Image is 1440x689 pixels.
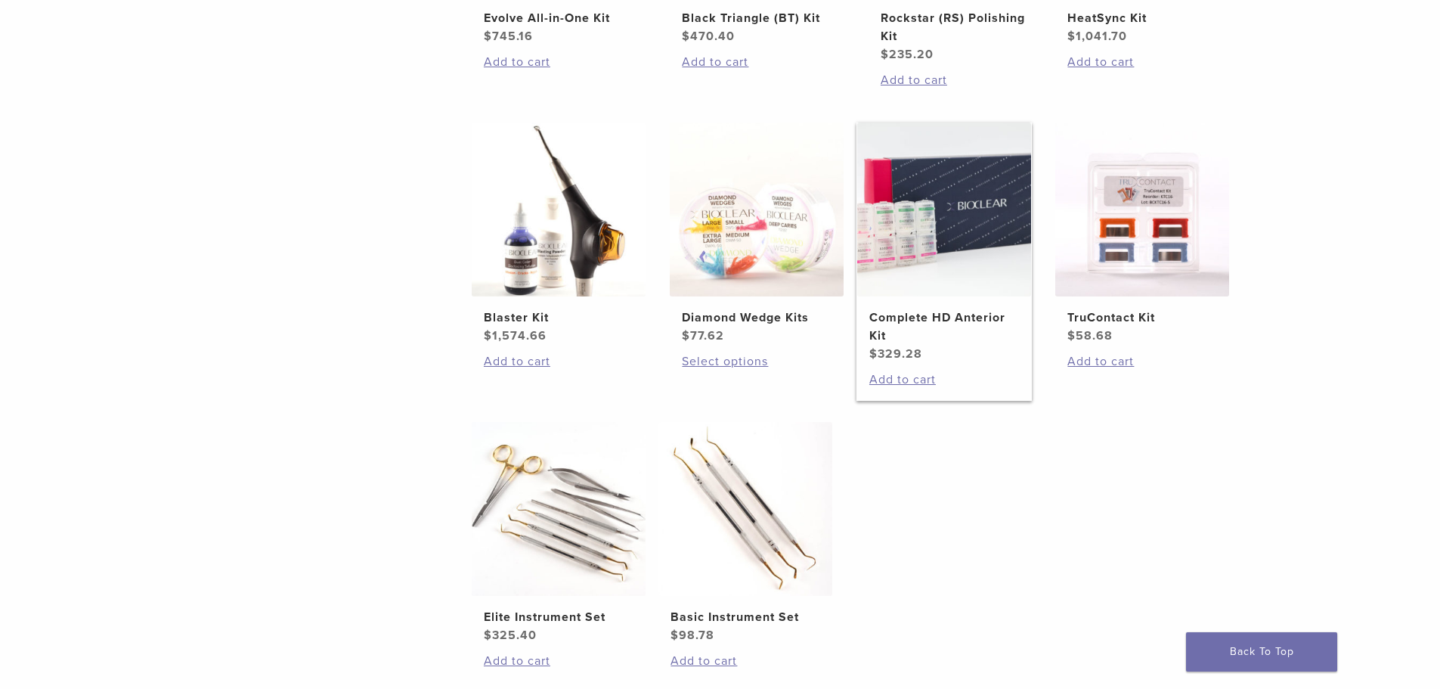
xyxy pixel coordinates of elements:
[669,123,845,345] a: Diamond Wedge KitsDiamond Wedge Kits $77.62
[484,29,533,44] bdi: 745.16
[1055,123,1229,296] img: TruContact Kit
[1067,29,1076,44] span: $
[484,53,633,71] a: Add to cart: “Evolve All-in-One Kit”
[484,29,492,44] span: $
[869,346,922,362] bdi: 329.28
[484,328,547,343] bdi: 1,574.66
[670,628,679,643] span: $
[682,29,690,44] span: $
[484,652,633,670] a: Add to cart: “Elite Instrument Set”
[484,608,633,626] h2: Elite Instrument Set
[682,29,735,44] bdi: 470.40
[670,608,820,626] h2: Basic Instrument Set
[857,123,1031,296] img: Complete HD Anterior Kit
[658,422,832,596] img: Basic Instrument Set
[682,328,690,343] span: $
[869,371,1019,389] a: Add to cart: “Complete HD Anterior Kit”
[670,123,844,296] img: Diamond Wedge Kits
[1186,632,1337,672] a: Back To Top
[484,628,537,643] bdi: 325.40
[1054,123,1231,345] a: TruContact KitTruContact Kit $58.68
[1067,328,1113,343] bdi: 58.68
[869,346,878,362] span: $
[682,9,831,27] h2: Black Triangle (BT) Kit
[471,422,647,644] a: Elite Instrument SetElite Instrument Set $325.40
[1067,9,1217,27] h2: HeatSync Kit
[484,9,633,27] h2: Evolve All-in-One Kit
[682,328,724,343] bdi: 77.62
[682,352,831,371] a: Select options for “Diamond Wedge Kits”
[869,309,1019,345] h2: Complete HD Anterior Kit
[1067,309,1217,327] h2: TruContact Kit
[670,628,714,643] bdi: 98.78
[484,309,633,327] h2: Blaster Kit
[881,47,889,62] span: $
[881,71,1030,89] a: Add to cart: “Rockstar (RS) Polishing Kit”
[682,309,831,327] h2: Diamond Wedge Kits
[471,123,647,345] a: Blaster KitBlaster Kit $1,574.66
[1067,352,1217,371] a: Add to cart: “TruContact Kit”
[1067,328,1076,343] span: $
[472,422,646,596] img: Elite Instrument Set
[670,652,820,670] a: Add to cart: “Basic Instrument Set”
[484,328,492,343] span: $
[881,47,934,62] bdi: 235.20
[682,53,831,71] a: Add to cart: “Black Triangle (BT) Kit”
[484,352,633,371] a: Add to cart: “Blaster Kit”
[658,422,834,644] a: Basic Instrument SetBasic Instrument Set $98.78
[472,123,646,296] img: Blaster Kit
[1067,53,1217,71] a: Add to cart: “HeatSync Kit”
[881,9,1030,45] h2: Rockstar (RS) Polishing Kit
[856,123,1033,363] a: Complete HD Anterior KitComplete HD Anterior Kit $329.28
[1067,29,1127,44] bdi: 1,041.70
[484,628,492,643] span: $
